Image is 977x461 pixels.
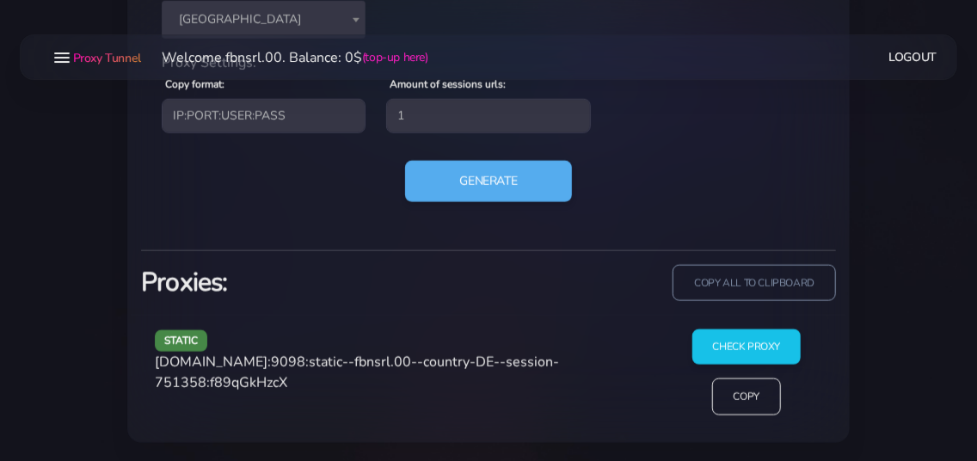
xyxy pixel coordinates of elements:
h3: Proxies: [141,265,478,300]
button: Generate [405,161,573,202]
iframe: Webchat Widget [894,378,955,439]
span: [DOMAIN_NAME]:9098:static--fbnsrl.00--country-DE--session-751358:f89qGkHzcX [155,353,559,392]
span: Germany [172,8,355,32]
label: Copy format: [165,77,224,92]
label: Amount of sessions urls: [390,77,506,92]
span: Proxy Tunnel [73,50,141,66]
input: Copy [712,378,781,415]
input: Check Proxy [692,329,802,365]
a: Proxy Tunnel [70,44,141,71]
span: static [155,330,207,352]
span: Germany [162,1,366,39]
li: Welcome fbnsrl.00. Balance: 0$ [141,47,428,68]
input: copy all to clipboard [673,265,836,302]
a: Logout [889,41,937,73]
a: (top-up here) [362,48,428,66]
